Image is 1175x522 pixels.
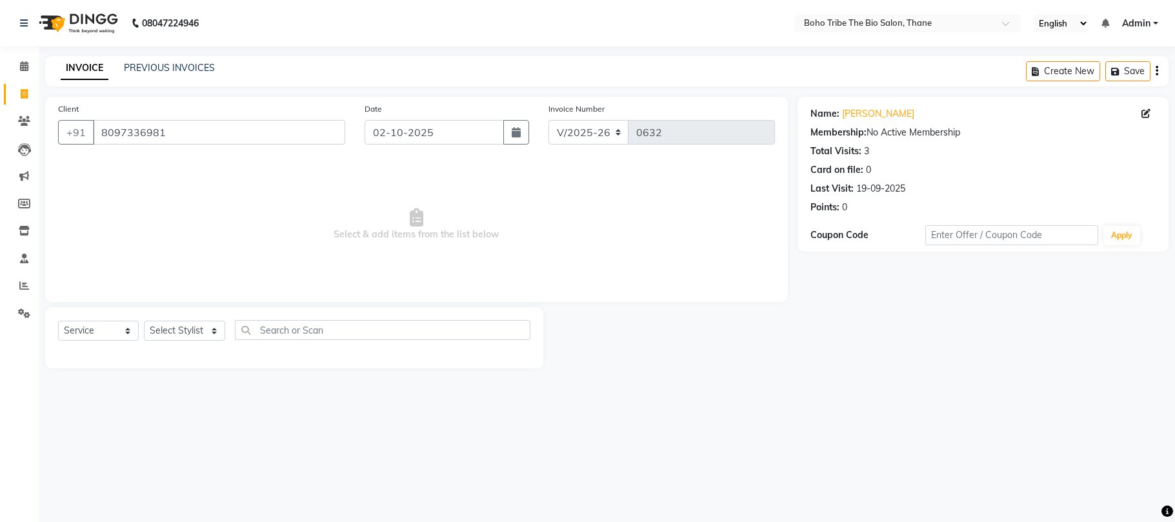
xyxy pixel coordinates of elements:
a: PREVIOUS INVOICES [124,62,215,74]
div: 3 [864,145,869,158]
div: Last Visit: [810,182,854,196]
label: Date [365,103,382,115]
div: Card on file: [810,163,863,177]
img: logo [33,5,121,41]
div: Points: [810,201,839,214]
b: 08047224946 [142,5,199,41]
div: No Active Membership [810,126,1156,139]
div: 0 [842,201,847,214]
div: 19-09-2025 [856,182,905,196]
button: Save [1105,61,1150,81]
input: Enter Offer / Coupon Code [925,225,1098,245]
input: Search by Name/Mobile/Email/Code [93,120,345,145]
label: Client [58,103,79,115]
label: Invoice Number [548,103,605,115]
a: INVOICE [61,57,108,80]
a: [PERSON_NAME] [842,107,914,121]
div: Membership: [810,126,867,139]
div: Total Visits: [810,145,861,158]
button: +91 [58,120,94,145]
span: Select & add items from the list below [58,160,775,289]
input: Search or Scan [235,320,530,340]
span: Admin [1122,17,1150,30]
div: Coupon Code [810,228,925,242]
div: Name: [810,107,839,121]
button: Apply [1103,226,1140,245]
button: Create New [1026,61,1100,81]
div: 0 [866,163,871,177]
